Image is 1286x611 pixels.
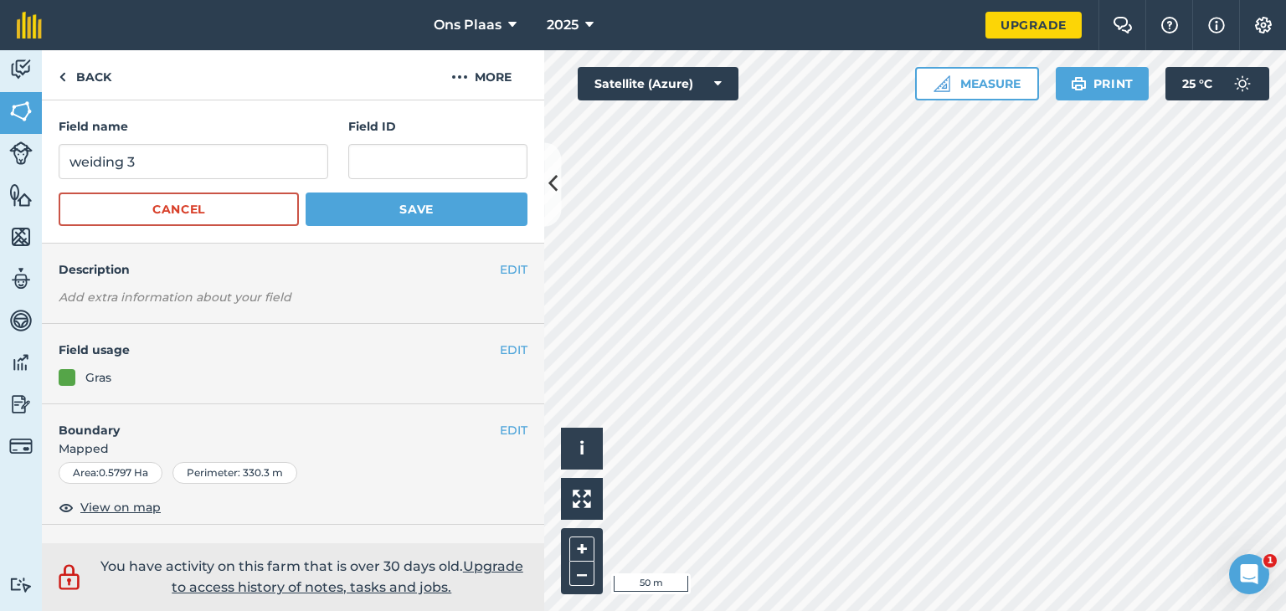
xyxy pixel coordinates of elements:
[59,542,527,560] span: Worked area
[59,260,527,279] h4: Description
[59,462,162,484] div: Area : 0.5797 Ha
[59,497,74,517] img: svg+xml;base64,PHN2ZyB4bWxucz0iaHR0cDovL3d3dy53My5vcmcvMjAwMC9zdmciIHdpZHRoPSIxOCIgaGVpZ2h0PSIyNC...
[9,308,33,333] img: svg+xml;base64,PD94bWwgdmVyc2lvbj0iMS4wIiBlbmNvZGluZz0idXRmLTgiPz4KPCEtLSBHZW5lcmF0b3I6IEFkb2JlIE...
[54,562,84,593] img: svg+xml;base64,PD94bWwgdmVyc2lvbj0iMS4wIiBlbmNvZGluZz0idXRmLTgiPz4KPCEtLSBHZW5lcmF0b3I6IEFkb2JlIE...
[9,434,33,458] img: svg+xml;base64,PD94bWwgdmVyc2lvbj0iMS4wIiBlbmNvZGluZz0idXRmLTgiPz4KPCEtLSBHZW5lcmF0b3I6IEFkb2JlIE...
[9,182,33,208] img: svg+xml;base64,PHN2ZyB4bWxucz0iaHR0cDovL3d3dy53My5vcmcvMjAwMC9zdmciIHdpZHRoPSI1NiIgaGVpZ2h0PSI2MC...
[1113,17,1133,33] img: Two speech bubbles overlapping with the left bubble in the forefront
[1229,554,1269,594] iframe: Intercom live chat
[434,15,502,35] span: Ons Plaas
[348,117,527,136] h4: Field ID
[451,67,468,87] img: svg+xml;base64,PHN2ZyB4bWxucz0iaHR0cDovL3d3dy53My5vcmcvMjAwMC9zdmciIHdpZHRoPSIyMCIgaGVpZ2h0PSIyNC...
[9,57,33,82] img: svg+xml;base64,PD94bWwgdmVyc2lvbj0iMS4wIiBlbmNvZGluZz0idXRmLTgiPz4KPCEtLSBHZW5lcmF0b3I6IEFkb2JlIE...
[172,462,297,484] div: Perimeter : 330.3 m
[569,537,594,562] button: +
[579,438,584,459] span: i
[17,12,42,39] img: fieldmargin Logo
[578,67,738,100] button: Satellite (Azure)
[985,12,1082,39] a: Upgrade
[59,341,500,359] h4: Field usage
[1071,74,1087,94] img: svg+xml;base64,PHN2ZyB4bWxucz0iaHR0cDovL3d3dy53My5vcmcvMjAwMC9zdmciIHdpZHRoPSIxOSIgaGVpZ2h0PSIyNC...
[1160,17,1180,33] img: A question mark icon
[42,404,500,439] h4: Boundary
[1208,15,1225,35] img: svg+xml;base64,PHN2ZyB4bWxucz0iaHR0cDovL3d3dy53My5vcmcvMjAwMC9zdmciIHdpZHRoPSIxNyIgaGVpZ2h0PSIxNy...
[59,290,291,305] em: Add extra information about your field
[59,193,299,226] button: Cancel
[1226,67,1259,100] img: svg+xml;base64,PD94bWwgdmVyc2lvbj0iMS4wIiBlbmNvZGluZz0idXRmLTgiPz4KPCEtLSBHZW5lcmF0b3I6IEFkb2JlIE...
[569,562,594,586] button: –
[59,497,161,517] button: View on map
[573,490,591,508] img: Four arrows, one pointing top left, one top right, one bottom right and the last bottom left
[419,50,544,100] button: More
[42,439,544,458] span: Mapped
[92,556,532,598] p: You have activity on this farm that is over 30 days old.
[59,117,328,136] h4: Field name
[915,67,1039,100] button: Measure
[500,341,527,359] button: EDIT
[80,498,161,516] span: View on map
[1056,67,1150,100] button: Print
[934,75,950,92] img: Ruler icon
[9,350,33,375] img: svg+xml;base64,PD94bWwgdmVyc2lvbj0iMS4wIiBlbmNvZGluZz0idXRmLTgiPz4KPCEtLSBHZW5lcmF0b3I6IEFkb2JlIE...
[1182,67,1212,100] span: 25 ° C
[1165,67,1269,100] button: 25 °C
[59,67,66,87] img: svg+xml;base64,PHN2ZyB4bWxucz0iaHR0cDovL3d3dy53My5vcmcvMjAwMC9zdmciIHdpZHRoPSI5IiBoZWlnaHQ9IjI0Ii...
[306,193,527,226] button: Save
[1263,554,1277,567] span: 1
[9,224,33,249] img: svg+xml;base64,PHN2ZyB4bWxucz0iaHR0cDovL3d3dy53My5vcmcvMjAwMC9zdmciIHdpZHRoPSI1NiIgaGVpZ2h0PSI2MC...
[9,99,33,124] img: svg+xml;base64,PHN2ZyB4bWxucz0iaHR0cDovL3d3dy53My5vcmcvMjAwMC9zdmciIHdpZHRoPSI1NiIgaGVpZ2h0PSI2MC...
[9,577,33,593] img: svg+xml;base64,PD94bWwgdmVyc2lvbj0iMS4wIiBlbmNvZGluZz0idXRmLTgiPz4KPCEtLSBHZW5lcmF0b3I6IEFkb2JlIE...
[9,141,33,165] img: svg+xml;base64,PD94bWwgdmVyc2lvbj0iMS4wIiBlbmNvZGluZz0idXRmLTgiPz4KPCEtLSBHZW5lcmF0b3I6IEFkb2JlIE...
[1253,17,1273,33] img: A cog icon
[547,15,579,35] span: 2025
[561,428,603,470] button: i
[42,50,128,100] a: Back
[9,392,33,417] img: svg+xml;base64,PD94bWwgdmVyc2lvbj0iMS4wIiBlbmNvZGluZz0idXRmLTgiPz4KPCEtLSBHZW5lcmF0b3I6IEFkb2JlIE...
[500,260,527,279] button: EDIT
[85,368,111,387] div: Gras
[9,266,33,291] img: svg+xml;base64,PD94bWwgdmVyc2lvbj0iMS4wIiBlbmNvZGluZz0idXRmLTgiPz4KPCEtLSBHZW5lcmF0b3I6IEFkb2JlIE...
[500,542,527,560] button: EDIT
[500,421,527,439] button: EDIT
